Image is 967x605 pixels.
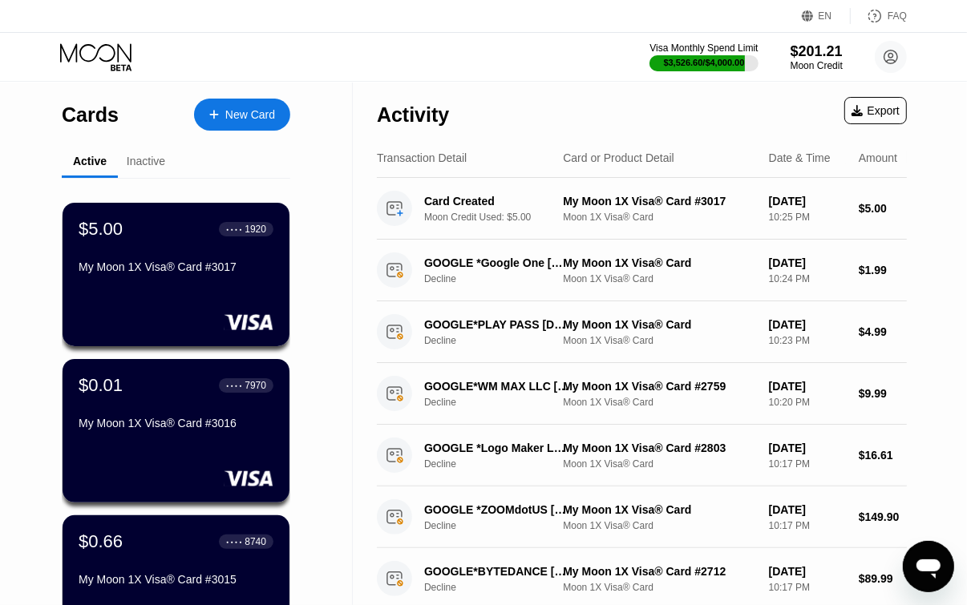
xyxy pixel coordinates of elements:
[769,442,846,454] div: [DATE]
[79,219,123,240] div: $5.00
[377,486,907,548] div: GOOGLE *ZOOMdotUS [PHONE_NUMBER] USDeclineMy Moon 1X Visa® CardMoon 1X Visa® Card[DATE]10:17 PM$1...
[563,582,755,593] div: Moon 1X Visa® Card
[63,203,289,346] div: $5.00● ● ● ●1920My Moon 1X Visa® Card #3017
[377,363,907,425] div: GOOGLE*WM MAX LLC [DOMAIN_NAME][URL][GEOGRAPHIC_DATA]DeclineMy Moon 1X Visa® Card #2759Moon 1X Vi...
[851,8,907,24] div: FAQ
[377,103,449,127] div: Activity
[226,227,242,232] div: ● ● ● ●
[424,582,581,593] div: Decline
[62,103,119,127] div: Cards
[127,155,165,167] div: Inactive
[424,442,569,454] div: GOOGLE *Logo Maker Log [DOMAIN_NAME][URL][GEOGRAPHIC_DATA]
[245,536,266,547] div: 8740
[424,318,569,331] div: GOOGLE*PLAY PASS [DOMAIN_NAME][URL]
[769,520,846,531] div: 10:17 PM
[377,151,467,164] div: Transaction Detail
[563,212,755,223] div: Moon 1X Visa® Card
[424,212,581,223] div: Moon Credit Used: $5.00
[226,539,242,544] div: ● ● ● ●
[424,256,569,269] div: GOOGLE *Google One [PHONE_NUMBER] US
[844,97,907,124] div: Export
[79,573,273,586] div: My Moon 1X Visa® Card #3015
[859,387,907,400] div: $9.99
[424,195,569,208] div: Card Created
[563,442,755,454] div: My Moon 1X Visa® Card #2803
[563,318,755,331] div: My Moon 1X Visa® Card
[377,240,907,301] div: GOOGLE *Google One [PHONE_NUMBER] USDeclineMy Moon 1X Visa® CardMoon 1X Visa® Card[DATE]10:24 PM$...
[424,273,581,284] div: Decline
[563,520,755,531] div: Moon 1X Visa® Card
[769,503,846,516] div: [DATE]
[424,503,569,516] div: GOOGLE *ZOOMdotUS [PHONE_NUMBER] US
[79,417,273,430] div: My Moon 1X Visa® Card #3016
[791,43,843,60] div: $201.21
[424,397,581,408] div: Decline
[888,10,907,22] div: FAQ
[769,380,846,393] div: [DATE]
[769,273,846,284] div: 10:24 PM
[769,318,846,331] div: [DATE]
[769,195,846,208] div: [DATE]
[424,380,569,393] div: GOOGLE*WM MAX LLC [DOMAIN_NAME][URL][GEOGRAPHIC_DATA]
[769,458,846,470] div: 10:17 PM
[563,151,674,164] div: Card or Product Detail
[859,202,907,215] div: $5.00
[819,10,832,22] div: EN
[859,325,907,338] div: $4.99
[424,335,581,346] div: Decline
[859,264,907,276] div: $1.99
[424,565,569,578] div: GOOGLE*BYTEDANCE [DOMAIN_NAME][URL]
[859,510,907,523] div: $149.90
[769,256,846,269] div: [DATE]
[903,541,954,592] iframe: Button to launch messaging window
[563,335,755,346] div: Moon 1X Visa® Card
[424,520,581,531] div: Decline
[79,531,123,552] div: $0.66
[194,99,290,131] div: New Card
[245,224,266,235] div: 1920
[664,58,745,67] div: $3,526.60 / $4,000.00
[73,155,107,167] div: Active
[769,565,846,578] div: [DATE]
[769,397,846,408] div: 10:20 PM
[563,565,755,578] div: My Moon 1X Visa® Card #2712
[79,375,123,396] div: $0.01
[63,359,289,502] div: $0.01● ● ● ●7970My Moon 1X Visa® Card #3016
[649,42,758,54] div: Visa Monthly Spend Limit
[377,178,907,240] div: Card CreatedMoon Credit Used: $5.00My Moon 1X Visa® Card #3017Moon 1X Visa® Card[DATE]10:25 PM$5.00
[769,212,846,223] div: 10:25 PM
[769,151,831,164] div: Date & Time
[769,582,846,593] div: 10:17 PM
[769,335,846,346] div: 10:23 PM
[245,380,266,391] div: 7970
[424,458,581,470] div: Decline
[377,425,907,486] div: GOOGLE *Logo Maker Log [DOMAIN_NAME][URL][GEOGRAPHIC_DATA]DeclineMy Moon 1X Visa® Card #2803Moon ...
[563,273,755,284] div: Moon 1X Visa® Card
[563,256,755,269] div: My Moon 1X Visa® Card
[563,458,755,470] div: Moon 1X Visa® Card
[377,301,907,363] div: GOOGLE*PLAY PASS [DOMAIN_NAME][URL]DeclineMy Moon 1X Visa® CardMoon 1X Visa® Card[DATE]10:23 PM$4.99
[563,195,755,208] div: My Moon 1X Visa® Card #3017
[859,449,907,462] div: $16.61
[649,42,758,71] div: Visa Monthly Spend Limit$3,526.60/$4,000.00
[79,260,273,273] div: My Moon 1X Visa® Card #3017
[225,108,275,122] div: New Card
[791,43,843,71] div: $201.21Moon Credit
[563,503,755,516] div: My Moon 1X Visa® Card
[852,104,900,117] div: Export
[859,151,897,164] div: Amount
[791,60,843,71] div: Moon Credit
[226,383,242,388] div: ● ● ● ●
[802,8,851,24] div: EN
[563,380,755,393] div: My Moon 1X Visa® Card #2759
[859,572,907,585] div: $89.99
[563,397,755,408] div: Moon 1X Visa® Card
